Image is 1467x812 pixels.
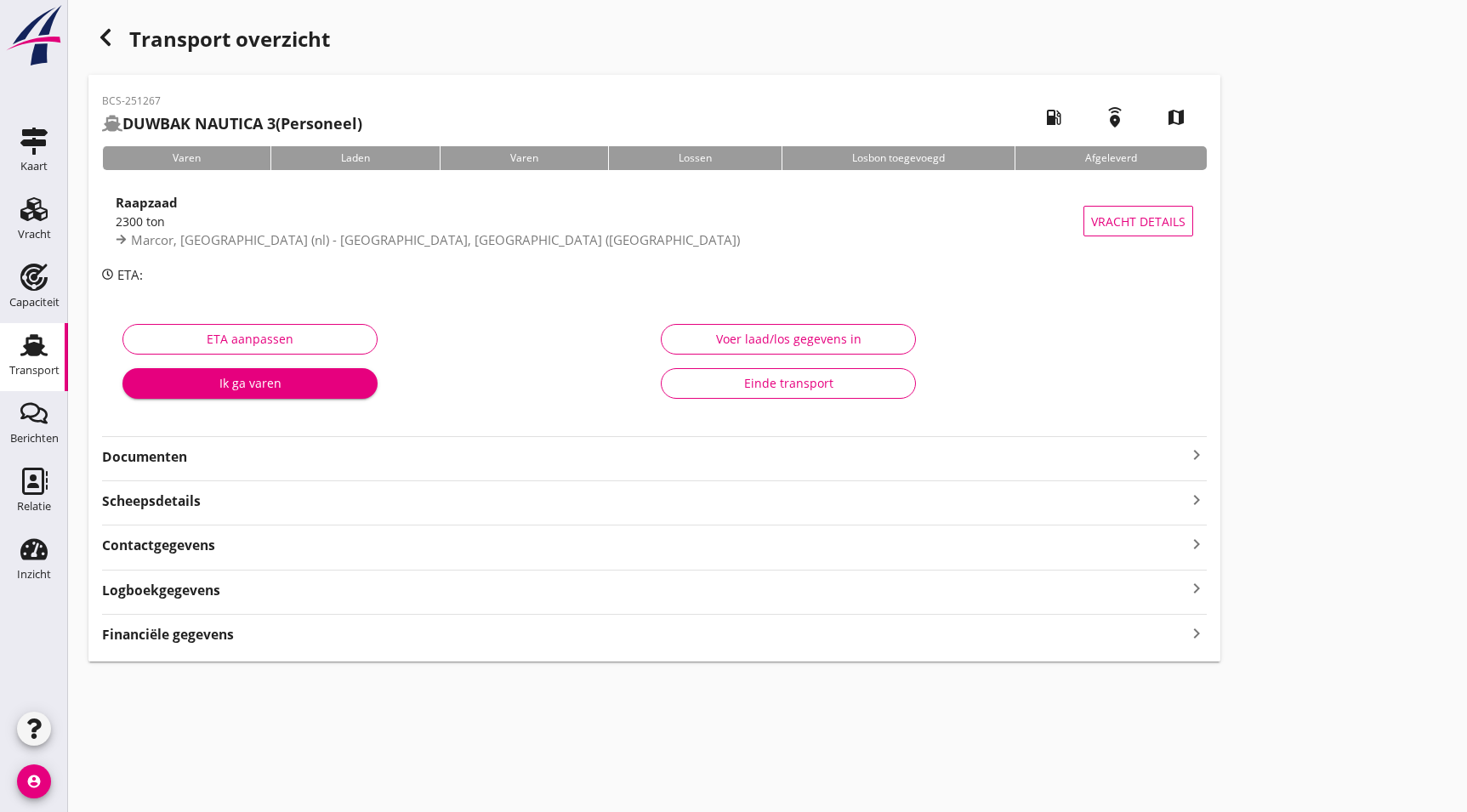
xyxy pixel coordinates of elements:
[1186,488,1207,511] i: keyboard_arrow_right
[122,324,378,355] button: ETA aanpassen
[102,625,234,644] strong: Financiële gegevens
[1030,94,1078,141] i: local_gas_station
[131,231,740,248] span: Marcor, [GEOGRAPHIC_DATA] (nl) - [GEOGRAPHIC_DATA], [GEOGRAPHIC_DATA] ([GEOGRAPHIC_DATA])
[782,146,1015,170] div: Losbon toegevoegd
[608,146,782,170] div: Lossen
[102,491,201,511] strong: Scheepsdetails
[116,194,178,211] strong: Raapzaad
[10,433,59,444] div: Berichten
[675,330,901,348] div: Voer laad/los gegevens in
[116,213,1083,230] div: 2300 ton
[88,20,1220,61] div: Transport overzicht
[1186,577,1207,600] i: keyboard_arrow_right
[117,266,143,283] span: ETA:
[102,112,362,135] h2: (Personeel)
[17,569,51,580] div: Inzicht
[122,113,276,133] strong: DUWBAK NAUTICA 3
[102,94,362,109] p: BCS-251267
[1091,213,1186,230] span: Vracht details
[102,146,270,170] div: Varen
[1186,445,1207,465] i: keyboard_arrow_right
[1015,146,1207,170] div: Afgeleverd
[102,536,215,555] strong: Contactgegevens
[1186,532,1207,555] i: keyboard_arrow_right
[3,4,65,67] img: logo-small.a267ee39.svg
[122,368,378,399] button: Ik ga varen
[1152,94,1200,141] i: map
[661,368,916,399] button: Einde transport
[17,501,51,512] div: Relatie
[9,297,60,308] div: Capaciteit
[1186,622,1207,644] i: keyboard_arrow_right
[1083,206,1193,236] button: Vracht details
[661,324,916,355] button: Voer laad/los gegevens in
[136,374,364,392] div: Ik ga varen
[9,365,60,376] div: Transport
[17,764,51,798] i: account_circle
[20,161,48,172] div: Kaart
[137,330,363,348] div: ETA aanpassen
[675,374,901,392] div: Einde transport
[102,581,220,600] strong: Logboekgegevens
[270,146,440,170] div: Laden
[440,146,608,170] div: Varen
[1091,94,1139,141] i: emergency_share
[18,229,51,240] div: Vracht
[102,447,1186,467] strong: Documenten
[102,184,1207,258] a: Raapzaad2300 tonMarcor, [GEOGRAPHIC_DATA] (nl) - [GEOGRAPHIC_DATA], [GEOGRAPHIC_DATA] ([GEOGRAPHI...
